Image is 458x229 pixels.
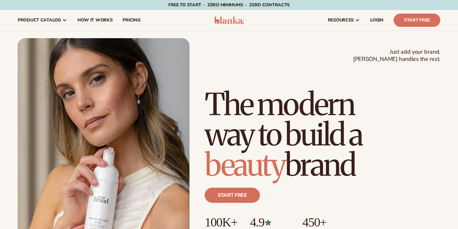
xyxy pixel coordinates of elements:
[323,10,365,30] a: resources
[123,18,140,23] span: pricing
[18,18,61,23] span: product catalog
[214,16,244,24] img: logo
[365,10,389,30] a: LOGIN
[205,89,440,180] h1: The modern way to build a brand
[72,10,118,30] a: How It Works
[118,10,145,30] a: pricing
[328,18,354,23] span: resources
[205,188,260,203] a: Start free
[353,48,440,63] span: Just add your brand. [PERSON_NAME] handles the rest.
[394,14,440,27] a: Start Free
[77,18,113,23] span: How It Works
[205,146,285,184] span: beauty
[168,2,290,8] span: Free to start · ZERO minimums · ZERO contracts
[13,10,72,30] a: product catalog
[370,18,383,23] span: LOGIN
